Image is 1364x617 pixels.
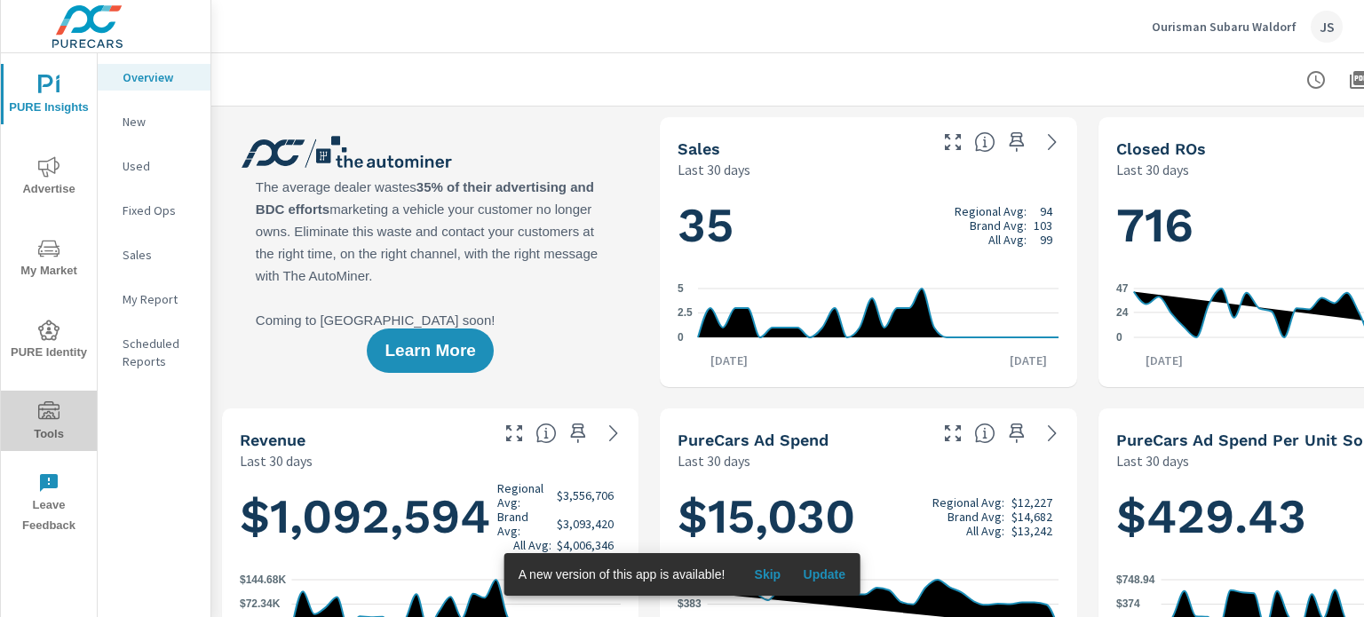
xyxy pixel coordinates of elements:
p: All Avg: [513,538,551,552]
button: Update [796,560,852,589]
h1: $1,092,594 [240,481,621,552]
text: 2.5 [678,307,693,320]
p: Scheduled Reports [123,335,196,370]
p: New [123,113,196,131]
p: All Avg: [966,524,1004,538]
div: Overview [98,64,210,91]
span: Tools [6,401,91,445]
p: Overview [123,68,196,86]
span: Skip [746,566,789,582]
p: Sales [123,246,196,264]
p: 94 [1040,204,1052,218]
text: 47 [1116,282,1129,295]
p: Last 30 days [678,159,750,180]
p: $3,093,420 [557,517,614,531]
p: Brand Avg: [948,510,1004,524]
span: A new version of this app is available! [519,567,726,581]
p: All Avg: [988,233,1027,247]
text: 24 [1116,306,1129,319]
p: Brand Avg: [497,510,551,538]
p: 103 [1034,218,1052,233]
p: Last 30 days [240,450,313,471]
div: My Report [98,286,210,312]
div: Used [98,153,210,179]
span: Leave Feedback [6,472,91,536]
button: Skip [739,560,796,589]
div: nav menu [1,53,97,543]
h5: Sales [678,139,720,158]
text: $72.34K [240,598,281,611]
p: Regional Avg: [932,495,1004,510]
text: $374 [1116,598,1140,611]
text: 5 [678,282,684,295]
p: $13,242 [1011,524,1052,538]
div: Fixed Ops [98,197,210,224]
p: Last 30 days [678,450,750,471]
span: Learn More [385,343,475,359]
button: Learn More [367,328,493,373]
span: Save this to your personalized report [564,419,592,447]
h5: Closed ROs [1116,139,1206,158]
p: [DATE] [997,352,1059,369]
span: PURE Identity [6,320,91,363]
span: Save this to your personalized report [1003,419,1031,447]
a: See more details in report [1038,419,1067,447]
p: Last 30 days [1116,450,1189,471]
a: See more details in report [1038,128,1067,156]
text: $748.94 [1116,573,1155,586]
p: Brand Avg: [970,218,1027,233]
span: Save this to your personalized report [1003,128,1031,156]
p: $14,682 [1011,510,1052,524]
a: See more details in report [599,419,628,447]
h1: 35 [678,195,1059,256]
p: Regional Avg: [497,481,551,510]
div: Scheduled Reports [98,330,210,375]
h1: $15,030 [678,486,1059,547]
span: Number of vehicles sold by the dealership over the selected date range. [Source: This data is sou... [974,131,995,153]
p: [DATE] [1133,352,1195,369]
p: $3,556,706 [557,488,614,502]
p: Last 30 days [1116,159,1189,180]
p: Ourisman Subaru Waldorf [1152,19,1297,35]
h5: Revenue [240,431,305,449]
h5: PureCars Ad Spend [678,431,829,449]
div: New [98,108,210,135]
text: $144.68K [240,573,286,586]
span: Total sales revenue over the selected date range. [Source: This data is sourced from the dealer’s... [535,423,557,444]
p: Fixed Ops [123,202,196,219]
p: [DATE] [698,352,760,369]
p: $12,227 [1011,495,1052,510]
button: Make Fullscreen [939,419,967,447]
button: Make Fullscreen [939,128,967,156]
text: $383 [678,598,702,611]
span: My Market [6,238,91,281]
button: Make Fullscreen [500,419,528,447]
text: 0 [1116,331,1122,344]
p: Used [123,157,196,175]
text: 0 [678,331,684,344]
span: Total cost of media for all PureCars channels for the selected dealership group over the selected... [974,423,995,444]
div: Sales [98,241,210,268]
p: 99 [1040,233,1052,247]
p: $4,006,346 [557,538,614,552]
p: My Report [123,290,196,308]
div: JS [1311,11,1343,43]
p: Regional Avg: [955,204,1027,218]
span: PURE Insights [6,75,91,118]
span: Advertise [6,156,91,200]
span: Update [803,566,845,582]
